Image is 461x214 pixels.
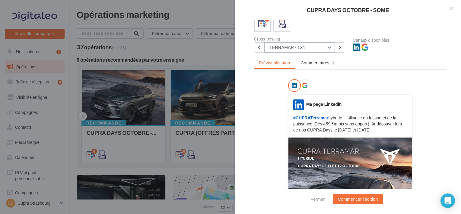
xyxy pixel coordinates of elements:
button: TERRAMAR - 1X1 [264,42,335,53]
div: Ma page Linkedin [306,101,342,107]
div: Cross-posting [254,37,348,41]
span: (0) [332,60,337,65]
span: #CUPRATerramar [293,115,328,120]
div: CUPRA DAYS OCTOBRE - SOME [244,7,451,13]
button: Commencer l'édition [333,194,383,204]
div: Canaux disponibles [353,38,447,42]
p: hybride : l’alliance du frisson et de la puissance. Dès 459 €/mois sans apport. À découvrir lors ... [293,115,407,133]
button: Fermer [308,196,327,203]
span: Commentaires [301,60,329,66]
div: Open Intercom Messenger [440,193,455,208]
